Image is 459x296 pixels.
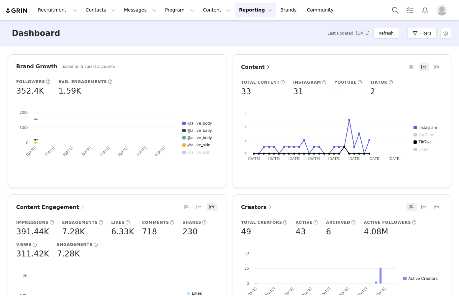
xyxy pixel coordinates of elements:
text: [DATE] [388,156,401,161]
text: 2 [244,138,247,142]
button: Recruitment [34,3,81,17]
text: 6 [244,111,247,115]
text: [DATE] [99,145,111,157]
h5: TikTok [370,79,387,85]
text: [DATE] [117,145,129,157]
h5: -- [334,86,340,98]
text: 100k [19,125,28,130]
h5: Views [16,242,31,248]
text: 0 [26,140,28,145]
h5: 391.44K [16,226,49,238]
a: Community [303,3,341,17]
text: @al.ive_body [187,135,212,140]
button: Content [199,3,235,17]
text: Active Creators [408,276,438,281]
span: Content [241,64,271,70]
span: Content Engagement [16,204,86,210]
text: 0 [247,281,249,286]
a: Creators [241,203,273,211]
h5: 1.59K [58,85,81,97]
button: Notifications [418,3,432,17]
h5: Active Followers [364,220,411,225]
h5: Total Creators [241,220,282,225]
h5: Engagements [57,242,93,248]
text: [DATE] [308,156,320,161]
a: Content [241,63,271,71]
button: Contacts [82,3,120,17]
h5: 43 [296,226,306,238]
h5: 718 [142,226,157,238]
h5: Engagements [62,220,98,225]
h5: Avg. Engagements [58,79,107,85]
text: YouTube [418,132,434,137]
h5: Followers [16,79,45,85]
text: [DATE] [368,156,381,161]
text: 50 [244,251,249,255]
h5: YouTube [334,79,356,85]
h5: based on 5 social accounts [61,64,115,70]
text: [DATE] [288,156,300,161]
text: TikTok [418,139,431,144]
a: Content Engagement [16,203,86,211]
button: Program [161,3,199,17]
text: [DATE] [25,145,37,157]
text: [DATE] [348,156,360,161]
a: Brands [276,3,302,17]
h5: 230 [182,226,198,238]
text: 0 [244,151,247,156]
text: 200k [19,110,28,115]
text: [DATE] [62,145,74,157]
button: Reporting [235,3,276,17]
text: @al.ive_body [187,121,212,126]
h5: 49 [241,226,251,238]
h5: Likes [111,220,125,225]
text: [DATE] [136,145,147,157]
h5: 6 [326,226,331,238]
h5: 31 [293,86,303,98]
text: [DATE] [44,145,55,157]
h5: Comments [142,220,169,225]
text: @al.ive_skin [187,142,210,147]
h5: Active [296,220,313,225]
h5: 7.28K [62,226,85,238]
img: grin logo [5,8,28,14]
h5: 6.33K [111,226,134,238]
h5: Total Content [241,79,280,85]
a: Tasks [403,3,417,17]
text: [DATE] [328,156,340,161]
h5: Instagram [293,79,321,85]
button: Messages [120,3,161,17]
button: Profile [433,5,454,15]
text: @al.ive_baby [187,128,212,133]
span: Last updated: [DATE] [327,30,369,36]
text: [DATE] [154,145,166,157]
h5: Shares [182,220,201,225]
text: 5k [23,273,27,278]
h5: Impressions [16,220,48,225]
text: Likes [192,291,202,296]
text: [DATE] [268,156,280,161]
h5: 311.42K [16,248,49,260]
button: Refresh [373,28,399,39]
span: Creators [241,204,273,210]
h3: Dashboard [12,27,60,39]
text: @al.ive_skin [187,150,210,155]
img: placeholder-profile.jpg [437,5,447,15]
h5: 33 [241,86,251,98]
text: [DATE] [248,156,260,161]
text: Other [418,147,429,152]
h5: 352.4K [16,85,44,97]
text: Instagram [418,125,437,130]
button: Filters [407,28,437,39]
h5: 2 [370,86,375,98]
text: 4 [244,124,247,129]
h5: 7.28K [57,248,80,260]
button: Search [388,3,403,17]
text: 25 [244,266,249,271]
h5: 4.08M [364,226,388,238]
h5: Archived [326,220,350,225]
h3: Brand Growth [16,63,57,71]
text: [DATE] [80,145,92,157]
